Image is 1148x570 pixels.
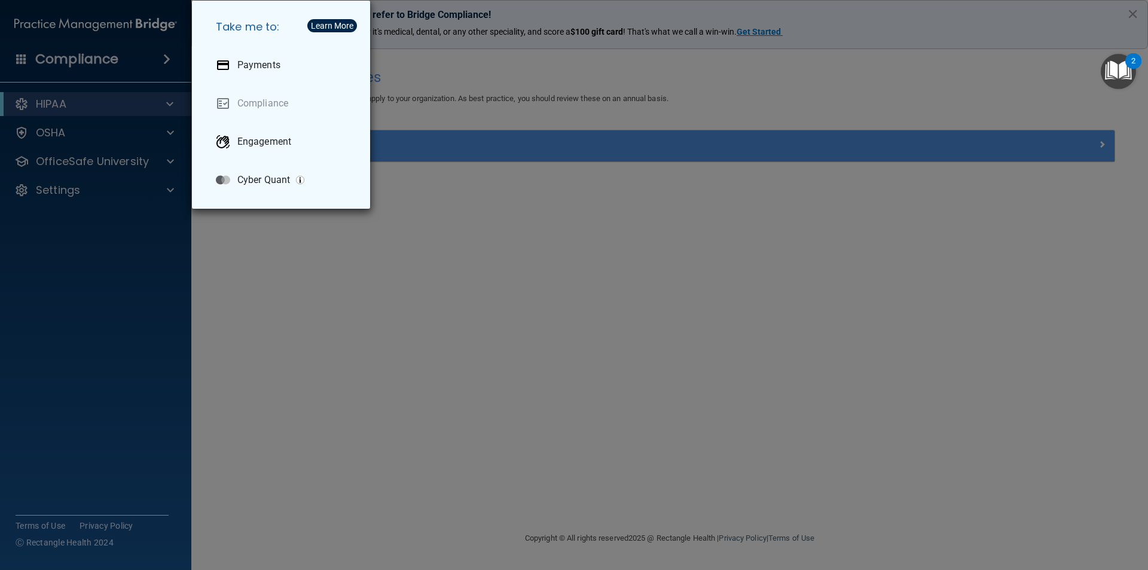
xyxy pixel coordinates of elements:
h5: Take me to: [206,10,361,44]
a: Payments [206,48,361,82]
p: Payments [237,59,280,71]
button: Open Resource Center, 2 new notifications [1101,54,1136,89]
button: Learn More [307,19,357,32]
a: Cyber Quant [206,163,361,197]
p: Cyber Quant [237,174,290,186]
div: Learn More [311,22,353,30]
div: 2 [1131,61,1135,77]
a: Compliance [206,87,361,120]
p: Engagement [237,136,291,148]
a: Engagement [206,125,361,158]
